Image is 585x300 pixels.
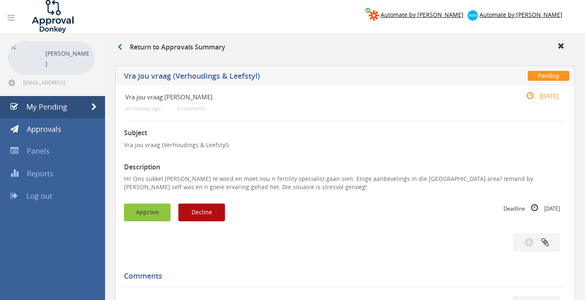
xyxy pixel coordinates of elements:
[45,48,91,69] p: [PERSON_NAME]
[468,10,478,21] img: xero-logo.png
[528,71,569,81] span: Pending
[124,72,435,82] h5: Vra jou vraag (Verhoudings & Leefstyl)
[517,91,559,101] small: [DATE]
[124,175,566,191] p: Hi! Ons sukkel [PERSON_NAME] te word en moet nou n fertility specialist gaan sien. Enige aanbevel...
[124,272,560,280] h5: Comments
[125,105,161,112] small: 40 minutes ago
[26,191,52,201] span: Log out
[124,164,566,171] h3: Description
[124,129,566,137] h3: Subject
[480,11,562,19] span: Automate by [PERSON_NAME]
[26,102,67,112] span: My Pending
[177,105,209,112] small: 0 comments...
[27,169,54,178] span: Reports
[124,141,566,149] p: Vra jou vraag (Verhoudings & Leefstyl)
[503,204,560,213] small: Deadline [DATE]
[369,10,379,21] img: zapier-logomark.png
[381,11,463,19] span: Automate by [PERSON_NAME]
[178,204,225,221] button: Decline
[27,146,50,156] span: Panels
[117,44,225,51] h3: Return to Approvals Summary
[124,204,171,221] button: Approve
[27,124,61,134] span: Approvals
[125,94,491,101] h4: Vra jou vraag [PERSON_NAME]
[23,79,93,86] span: [EMAIL_ADDRESS][DOMAIN_NAME]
